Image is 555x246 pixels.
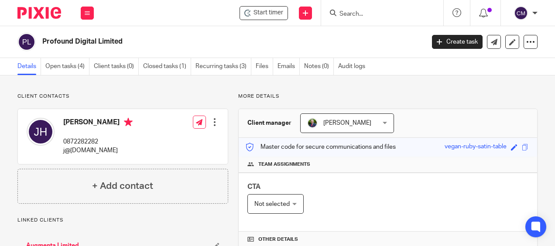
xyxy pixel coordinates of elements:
p: More details [238,93,538,100]
img: Pixie [17,7,61,19]
h4: [PERSON_NAME] [63,118,133,129]
a: Emails [277,58,300,75]
div: vegan-ruby-satin-table [445,142,507,152]
span: [PERSON_NAME] [323,120,371,126]
span: CTA [247,183,260,190]
div: Profound Digital Limited [240,6,288,20]
i: Primary [124,118,133,126]
a: Details [17,58,41,75]
p: Linked clients [17,217,228,224]
span: Team assignments [258,161,310,168]
p: Master code for secure communications and files [245,143,396,151]
h2: Profound Digital Limited [42,37,343,46]
h3: Client manager [247,119,291,127]
img: download.png [307,118,318,128]
a: Open tasks (4) [45,58,89,75]
a: Create task [432,35,483,49]
p: Client contacts [17,93,228,100]
p: j@[DOMAIN_NAME] [63,146,133,155]
span: Not selected [254,201,290,207]
p: 0872282282 [63,137,133,146]
a: Recurring tasks (3) [195,58,251,75]
span: Other details [258,236,298,243]
a: Closed tasks (1) [143,58,191,75]
img: svg%3E [27,118,55,146]
span: Start timer [254,8,283,17]
img: svg%3E [514,6,528,20]
a: Audit logs [338,58,370,75]
a: Files [256,58,273,75]
input: Search [339,10,417,18]
h4: + Add contact [92,179,153,193]
a: Notes (0) [304,58,334,75]
img: svg%3E [17,33,36,51]
a: Client tasks (0) [94,58,139,75]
